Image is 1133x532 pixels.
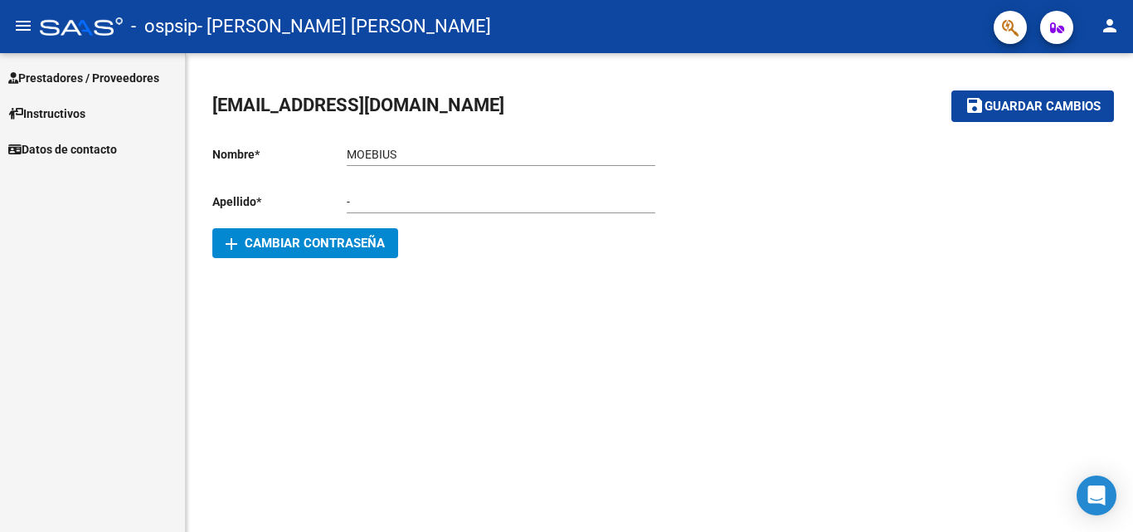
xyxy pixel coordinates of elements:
button: Cambiar Contraseña [212,228,398,258]
span: [EMAIL_ADDRESS][DOMAIN_NAME] [212,95,504,115]
p: Nombre [212,145,347,164]
span: Instructivos [8,105,85,123]
span: - ospsip [131,8,197,45]
span: Guardar cambios [985,100,1101,115]
div: Open Intercom Messenger [1077,476,1116,515]
mat-icon: save [965,95,985,115]
span: Cambiar Contraseña [226,236,385,251]
span: - [PERSON_NAME] [PERSON_NAME] [197,8,491,45]
button: Guardar cambios [951,90,1114,121]
mat-icon: add [221,234,241,254]
mat-icon: person [1100,16,1120,36]
mat-icon: menu [13,16,33,36]
p: Apellido [212,193,347,211]
span: Prestadores / Proveedores [8,69,159,87]
span: Datos de contacto [8,140,117,159]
